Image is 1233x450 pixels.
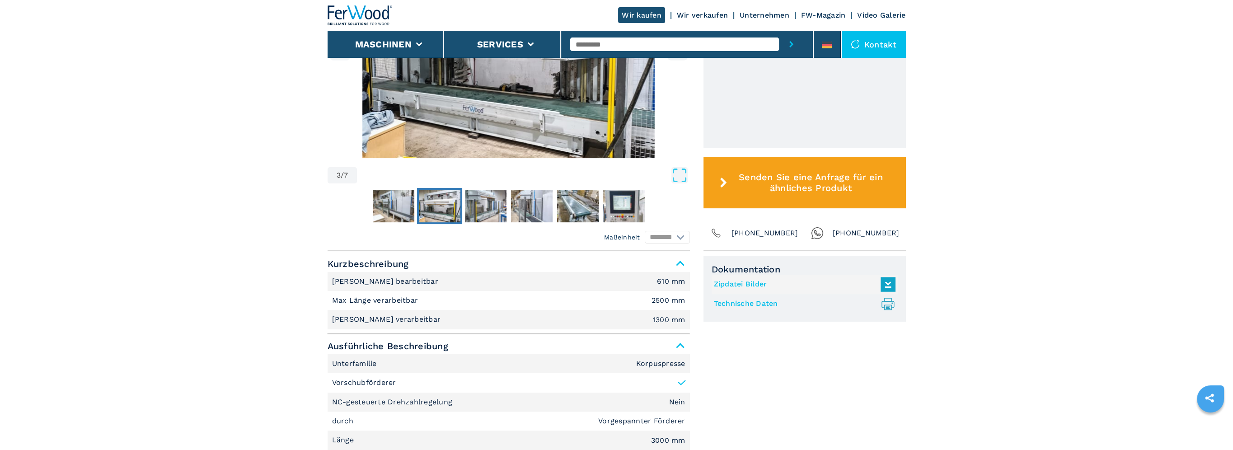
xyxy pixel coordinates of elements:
button: Go to Slide 7 [601,188,647,224]
p: [PERSON_NAME] verarbeitbar [332,314,443,324]
span: Senden Sie eine Anfrage für ein ähnliches Produkt [731,172,891,193]
p: NC-gesteuerte Drehzahlregelung [332,397,455,407]
span: 3 [337,172,341,179]
img: dd2a55a22ef83ed60dd22c4bfc6a4f80 [511,190,553,222]
span: [PHONE_NUMBER] [833,227,900,239]
button: Services [477,39,523,50]
a: Zipdatei Bilder [714,277,891,292]
button: Go to Slide 5 [509,188,554,224]
img: Ferwood [328,5,393,25]
span: Kurzbeschreibung [328,256,690,272]
button: Open Fullscreen [359,167,687,183]
button: Maschinen [355,39,412,50]
iframe: Chat [1195,409,1226,443]
button: Go to Slide 4 [463,188,508,224]
em: Nein [669,398,685,406]
img: cf51af24f6cb043998c375cef09c673b [465,190,506,222]
button: left-button [330,40,350,60]
p: Länge [332,435,356,445]
p: durch [332,416,356,426]
a: Unternehmen [740,11,789,19]
button: Go to Slide 6 [555,188,600,224]
div: Kurzbeschreibung [328,272,690,329]
span: 7 [344,172,348,179]
div: Kontakt [842,31,906,58]
img: Phone [710,227,722,239]
a: sharethis [1198,387,1221,409]
em: Maßeinheit [604,233,640,242]
img: 81a57e10d54e2332b695b9f882ef9872 [373,190,414,222]
p: Vorschubförderer [332,378,396,388]
a: Technische Daten [714,296,891,311]
span: [PHONE_NUMBER] [731,227,798,239]
span: / [341,172,344,179]
p: [PERSON_NAME] bearbeitbar [332,277,441,286]
a: Video Galerie [857,11,905,19]
em: 1300 mm [653,316,685,323]
a: Wir kaufen [618,7,665,23]
a: FW-Magazin [801,11,846,19]
span: Dokumentation [712,264,898,275]
p: Max Länge verarbeitbar [332,295,421,305]
p: Unterfamilie [332,359,379,369]
em: Korpuspresse [636,360,685,367]
img: Kontakt [851,40,860,49]
button: Senden Sie eine Anfrage für ein ähnliches Produkt [703,157,906,208]
em: 3000 mm [651,437,685,444]
button: Go to Slide 2 [371,188,416,224]
button: Go to Slide 3 [417,188,462,224]
img: Whatsapp [811,227,824,239]
img: f8105dcfd85952323c568a64248c465f [419,190,460,222]
img: 8742ff33ad3b4a134c70aa2ad4c7015d [557,190,599,222]
img: d1a1c6c666ef7aa784d9bee5d83b89eb [603,190,645,222]
span: Ausführliche Beschreibung [328,338,690,354]
em: 2500 mm [652,297,685,304]
nav: Thumbnail Navigation [328,188,690,224]
a: Wir verkaufen [677,11,728,19]
em: Vorgespannter Förderer [598,417,685,425]
em: 610 mm [657,278,685,285]
button: submit-button [779,31,804,58]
